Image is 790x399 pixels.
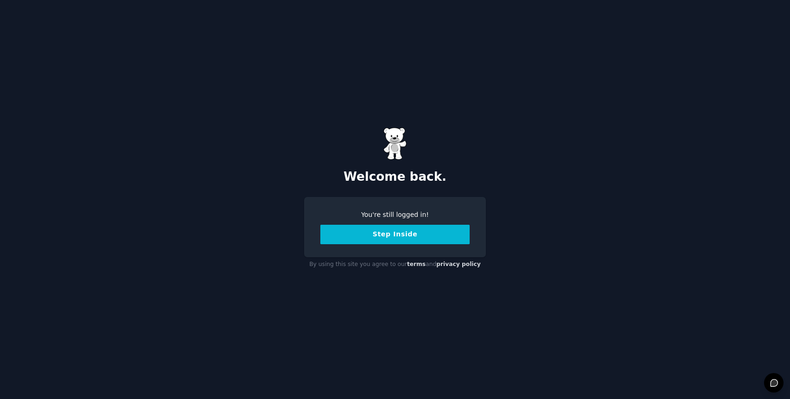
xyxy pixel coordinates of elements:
[320,230,470,238] a: Step Inside
[320,225,470,244] button: Step Inside
[407,261,426,267] a: terms
[383,127,407,160] img: Gummy Bear
[304,170,486,184] h2: Welcome back.
[320,210,470,220] div: You're still logged in!
[304,257,486,272] div: By using this site you agree to our and
[436,261,481,267] a: privacy policy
